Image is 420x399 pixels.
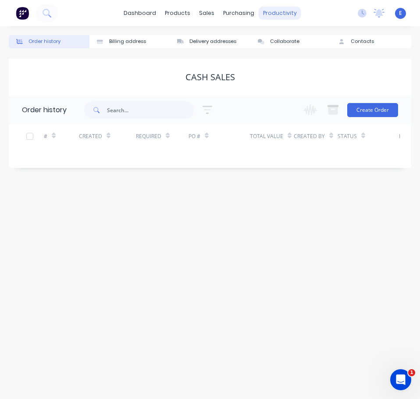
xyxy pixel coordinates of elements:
[270,38,299,45] div: Collaborate
[79,125,136,149] div: Created
[250,125,294,149] div: Total Value
[16,7,29,20] img: Factory
[390,369,411,390] iframe: Intercom live chat
[79,132,102,140] div: Created
[107,101,194,119] input: Search...
[294,132,325,140] div: Created By
[160,7,195,20] div: products
[347,103,398,117] button: Create Order
[338,125,399,149] div: Status
[89,35,170,48] button: Billing address
[185,72,235,82] div: Cash Sales
[136,132,161,140] div: Required
[351,38,374,45] div: Contacts
[408,369,415,376] span: 1
[22,105,67,115] div: Order history
[44,132,47,140] div: #
[399,9,402,17] span: E
[195,7,219,20] div: sales
[170,35,250,48] button: Delivery addresses
[189,125,250,149] div: PO #
[189,38,236,45] div: Delivery addresses
[109,38,146,45] div: Billing address
[9,35,89,48] button: Order history
[250,35,331,48] button: Collaborate
[44,125,79,149] div: #
[219,7,259,20] div: purchasing
[136,125,189,149] div: Required
[189,132,200,140] div: PO #
[338,132,357,140] div: Status
[28,38,61,45] div: Order history
[331,35,411,48] button: Contacts
[294,125,338,149] div: Created By
[119,7,160,20] a: dashboard
[259,7,301,20] div: productivity
[250,132,283,140] div: Total Value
